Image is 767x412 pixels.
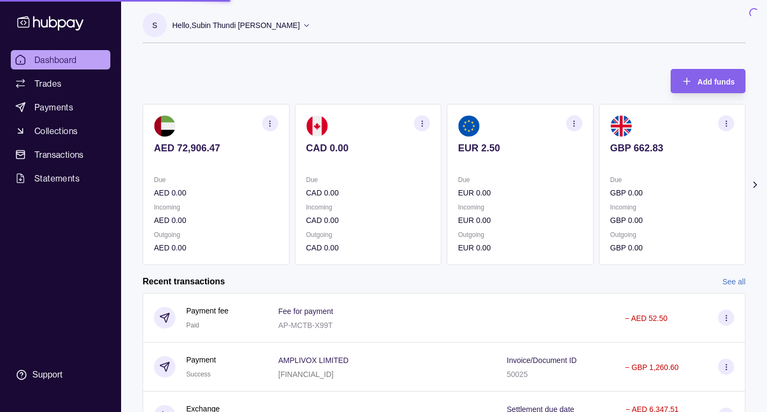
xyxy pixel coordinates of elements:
[172,19,300,31] p: Hello, Subin Thundi [PERSON_NAME]
[458,201,582,213] p: Incoming
[610,142,735,154] p: GBP 662.83
[306,142,431,154] p: CAD 0.00
[610,187,735,199] p: GBP 0.00
[610,174,735,186] p: Due
[152,19,157,31] p: S
[11,121,110,141] a: Collections
[458,187,582,199] p: EUR 0.00
[610,229,735,241] p: Outgoing
[154,242,278,254] p: AED 0.00
[698,78,735,86] span: Add funds
[154,201,278,213] p: Incoming
[11,97,110,117] a: Payments
[306,115,328,137] img: ca
[306,214,431,226] p: CAD 0.00
[610,242,735,254] p: GBP 0.00
[34,53,77,66] span: Dashboard
[625,363,679,372] p: − GBP 1,260.60
[154,187,278,199] p: AED 0.00
[306,242,431,254] p: CAD 0.00
[154,142,278,154] p: AED 72,906.47
[306,174,431,186] p: Due
[32,369,62,381] div: Support
[610,201,735,213] p: Incoming
[722,276,745,288] a: See all
[610,115,632,137] img: gb
[610,214,735,226] p: GBP 0.00
[625,314,667,323] p: − AED 52.50
[154,214,278,226] p: AED 0.00
[671,69,745,93] button: Add funds
[278,370,334,379] p: [FINANCIAL_ID]
[11,145,110,164] a: Transactions
[34,172,80,185] span: Statements
[186,322,199,329] span: Paid
[458,242,582,254] p: EUR 0.00
[34,77,61,90] span: Trades
[458,174,582,186] p: Due
[11,169,110,188] a: Statements
[11,74,110,93] a: Trades
[278,307,333,316] p: Fee for payment
[507,356,577,365] p: Invoice/Document ID
[306,229,431,241] p: Outgoing
[458,142,582,154] p: EUR 2.50
[306,187,431,199] p: CAD 0.00
[458,214,582,226] p: EUR 0.00
[186,354,216,366] p: Payment
[278,321,333,330] p: AP-MCTB-X99T
[186,305,229,317] p: Payment fee
[34,148,84,161] span: Transactions
[34,101,73,114] span: Payments
[458,229,582,241] p: Outgoing
[306,201,431,213] p: Incoming
[458,115,480,137] img: eu
[154,115,175,137] img: ae
[507,370,528,379] p: 50025
[11,50,110,69] a: Dashboard
[154,229,278,241] p: Outgoing
[34,124,78,137] span: Collections
[186,371,210,378] span: Success
[154,174,278,186] p: Due
[143,276,225,288] h2: Recent transactions
[278,356,349,365] p: AMPLIVOX LIMITED
[11,364,110,386] a: Support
